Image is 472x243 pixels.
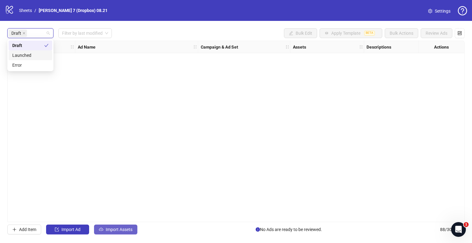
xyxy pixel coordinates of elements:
[440,226,465,233] span: 88 / 300 items
[19,227,36,232] span: Add Item
[7,225,41,234] button: Add Item
[359,45,363,49] span: holder
[385,28,418,38] button: Bulk Actions
[434,44,449,50] strong: Actions
[70,45,74,49] span: holder
[46,225,89,234] button: Import Ad
[22,32,26,35] span: close
[12,62,49,69] div: Error
[367,44,391,50] strong: Descriptions
[197,45,202,49] span: holder
[9,50,52,60] div: Launched
[73,41,75,53] div: Resize Ad Format column
[421,28,452,38] button: Review Ads
[293,44,306,50] strong: Assets
[320,28,382,38] button: Apply TemplateBETA
[458,31,462,35] span: control
[55,227,59,232] span: import
[196,41,198,53] div: Resize Ad Name column
[362,41,364,53] div: Resize Assets column
[256,226,322,233] span: No Ads are ready to be reviewed.
[451,222,466,237] iframe: Intercom live chat
[44,43,49,48] span: check
[74,45,79,49] span: holder
[12,42,44,49] div: Draft
[12,227,17,232] span: plus
[37,7,109,14] a: [PERSON_NAME] 7 (Dropbox) 08.21
[423,6,455,16] a: Settings
[9,41,52,50] div: Draft
[11,30,21,37] span: Draft
[12,52,49,59] div: Launched
[428,9,432,13] span: setting
[78,44,96,50] strong: Ad Name
[61,227,81,232] span: Import Ad
[201,44,238,50] strong: Campaign & Ad Set
[193,45,197,49] span: holder
[285,45,289,49] span: holder
[289,45,294,49] span: holder
[455,28,465,38] button: Configure table settings
[9,60,52,70] div: Error
[99,227,103,232] span: cloud-upload
[289,41,290,53] div: Resize Campaign & Ad Set column
[458,6,467,15] span: question-circle
[284,28,317,38] button: Bulk Edit
[363,45,368,49] span: holder
[18,7,33,14] a: Sheets
[256,227,260,232] span: info-circle
[464,222,469,227] span: 1
[34,7,36,14] li: /
[106,227,132,232] span: Import Assets
[94,225,137,234] button: Import Assets
[9,29,27,37] span: Draft
[435,8,450,14] span: Settings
